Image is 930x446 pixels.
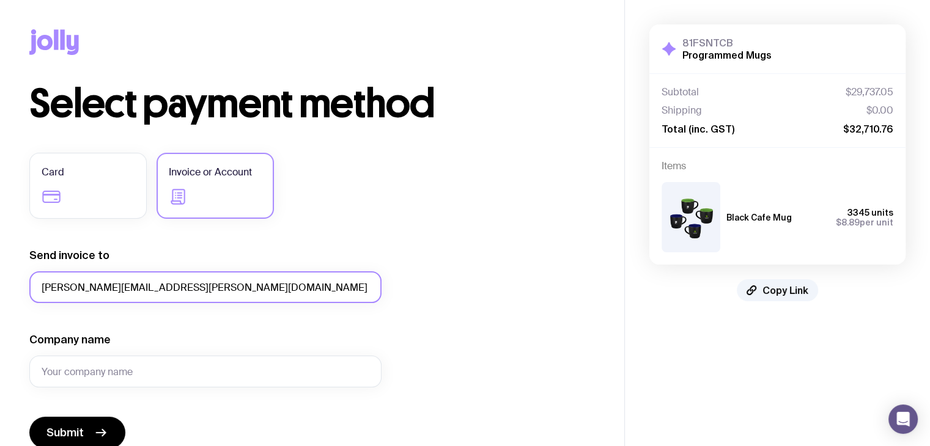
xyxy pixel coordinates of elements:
span: Card [42,165,64,180]
span: per unit [836,218,893,227]
span: $8.89 [836,218,860,227]
span: Submit [46,425,84,440]
span: $29,737.05 [846,86,893,98]
h3: Black Cafe Mug [726,213,792,222]
span: Total (inc. GST) [662,123,734,135]
h4: Items [662,160,893,172]
input: accounts@company.com [29,271,382,303]
button: Copy Link [737,279,818,301]
span: Shipping [662,104,702,117]
input: Your company name [29,356,382,387]
span: Copy Link [762,284,808,296]
h1: Select payment method [29,84,595,123]
span: $32,710.76 [843,123,893,135]
label: Company name [29,332,111,347]
h3: 81FSNTCB [682,37,772,49]
label: Send invoice to [29,248,109,263]
span: 3345 units [847,208,893,218]
span: $0.00 [866,104,893,117]
span: Invoice or Account [169,165,252,180]
h2: Programmed Mugs [682,49,772,61]
div: Open Intercom Messenger [888,404,918,434]
span: Subtotal [662,86,699,98]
